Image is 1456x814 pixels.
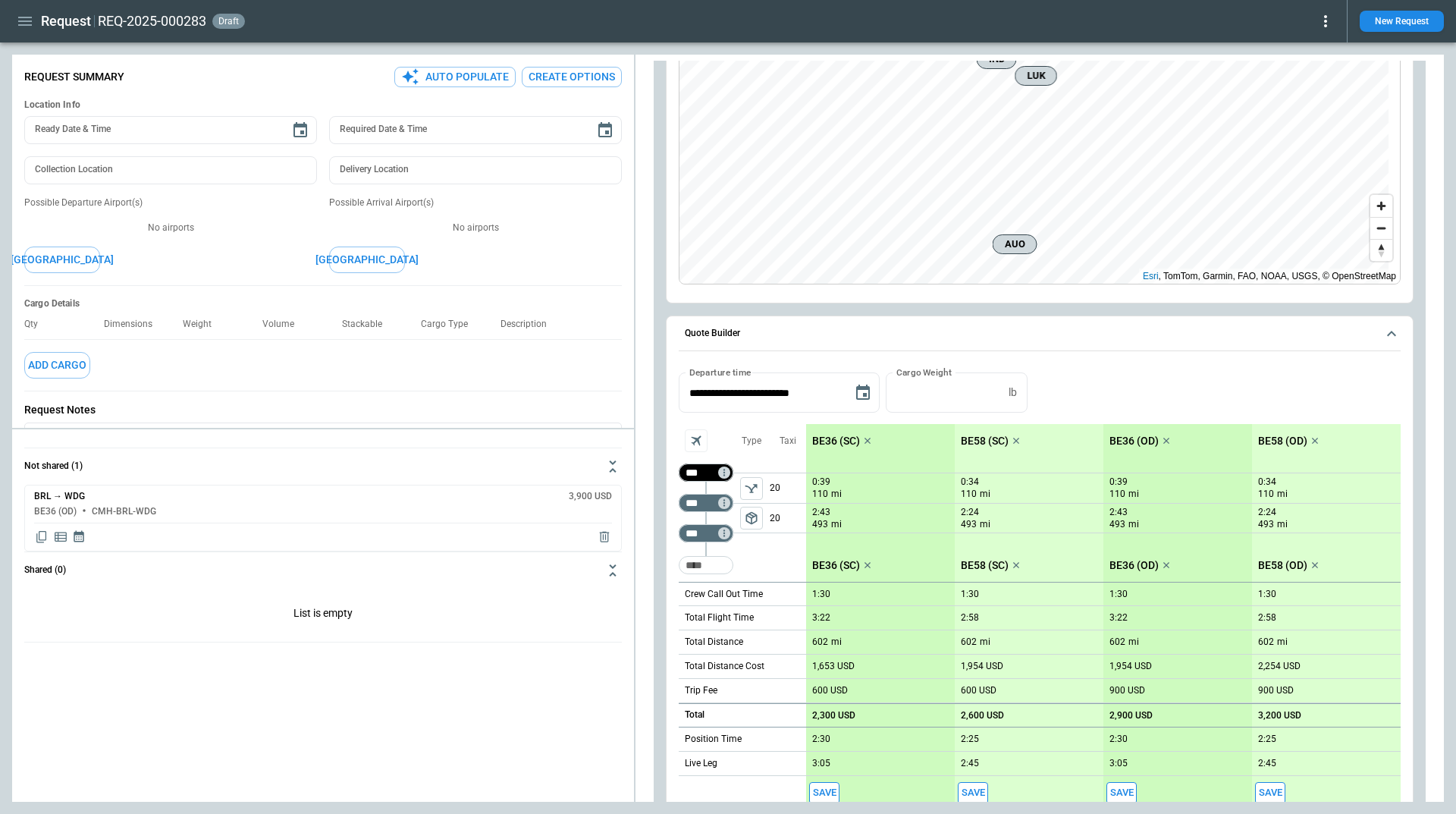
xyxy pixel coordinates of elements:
[961,476,979,488] p: 0:34
[984,52,1010,67] span: IND
[342,319,394,330] p: Stackable
[812,589,830,600] p: 1:30
[285,115,315,146] button: Choose date
[685,328,740,338] h6: Quote Builder
[744,511,759,526] span: package_2
[961,435,1009,448] p: BE58 (SC)
[569,492,612,501] h6: 3,900 USD
[740,507,763,530] span: Type of sector
[1258,476,1276,488] p: 0:34
[679,494,733,512] div: Too short
[812,507,830,518] p: 2:43
[1258,612,1276,624] p: 2:58
[1143,269,1396,284] div: , TomTom, Garmin, FAO, NOAA, USGS, © OpenStreetMap
[1109,734,1128,745] p: 2:30
[958,782,988,804] button: Save
[34,507,77,517] h6: BE36 (OD)
[1258,559,1307,572] p: BE58 (OD)
[24,71,124,83] p: Request Summary
[1258,734,1276,745] p: 2:25
[1277,636,1288,649] p: mi
[685,611,754,624] p: Total Flight Time
[1009,386,1017,399] p: lb
[679,524,733,542] div: Too short
[41,12,91,30] h1: Request
[329,196,622,209] p: Possible Arrival Airport(s)
[394,67,516,87] button: Auto Populate
[740,507,763,530] button: left aligned
[24,404,622,416] p: Request Notes
[1021,68,1050,83] span: LUK
[1109,589,1128,600] p: 1:30
[183,319,224,330] p: Weight
[679,42,1389,284] canvas: Map
[809,782,839,804] button: Save
[1109,559,1159,572] p: BE36 (OD)
[1128,518,1139,531] p: mi
[522,67,622,87] button: Create Options
[329,222,622,234] p: No airports
[590,115,620,146] button: Choose date
[1258,636,1274,648] p: 602
[812,435,860,448] p: BE36 (SC)
[1255,782,1285,804] button: Save
[812,612,830,624] p: 3:22
[812,518,828,531] p: 493
[685,588,763,601] p: Crew Call Out Time
[961,661,1003,672] p: 1,954 USD
[961,758,979,769] p: 2:45
[961,559,1009,572] p: BE58 (SC)
[980,636,990,649] p: mi
[34,492,85,501] h6: BRL → WDG
[1370,239,1392,261] button: Reset bearing to north
[24,298,622,310] h6: Cargo Details
[780,435,796,448] p: Taxi
[24,222,317,234] p: No airports
[1109,685,1145,696] p: 900 USD
[685,684,717,697] p: Trip Fee
[961,518,977,531] p: 493
[24,448,622,485] button: Not shared (1)
[770,504,806,533] p: 20
[812,685,848,696] p: 600 USD
[1109,476,1128,488] p: 0:39
[961,685,996,696] p: 600 USD
[740,477,763,500] button: left aligned
[24,565,66,575] h6: Shared (0)
[1277,518,1288,531] p: mi
[1109,636,1125,648] p: 602
[1109,710,1153,721] p: 2,900 USD
[1277,488,1288,501] p: mi
[24,247,100,273] button: [GEOGRAPHIC_DATA]
[961,507,979,518] p: 2:24
[1143,271,1159,281] a: Esri
[980,518,990,531] p: mi
[685,733,742,746] p: Position Time
[1258,488,1274,501] p: 110
[679,464,733,482] div: Not found
[961,488,977,501] p: 110
[1106,782,1137,804] button: Save
[896,366,952,379] label: Cargo Weight
[812,488,828,501] p: 110
[24,589,622,642] div: Not shared (1)
[1258,435,1307,448] p: BE58 (OD)
[742,435,761,448] p: Type
[34,530,49,545] span: Copy quote content
[806,424,1401,809] div: scrollable content
[1258,758,1276,769] p: 2:45
[98,12,206,30] h2: REQ-2025-000283
[597,530,612,545] span: Delete quote
[1258,710,1301,721] p: 3,200 USD
[1106,782,1137,804] span: Save this aircraft quote and copy details to clipboard
[1128,636,1139,649] p: mi
[1258,518,1274,531] p: 493
[1109,507,1128,518] p: 2:43
[812,476,830,488] p: 0:39
[1255,782,1285,804] span: Save this aircraft quote and copy details to clipboard
[24,99,622,111] h6: Location Info
[685,710,704,720] h6: Total
[958,782,988,804] span: Save this aircraft quote and copy details to clipboard
[740,477,763,500] span: Type of sector
[500,319,559,330] p: Description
